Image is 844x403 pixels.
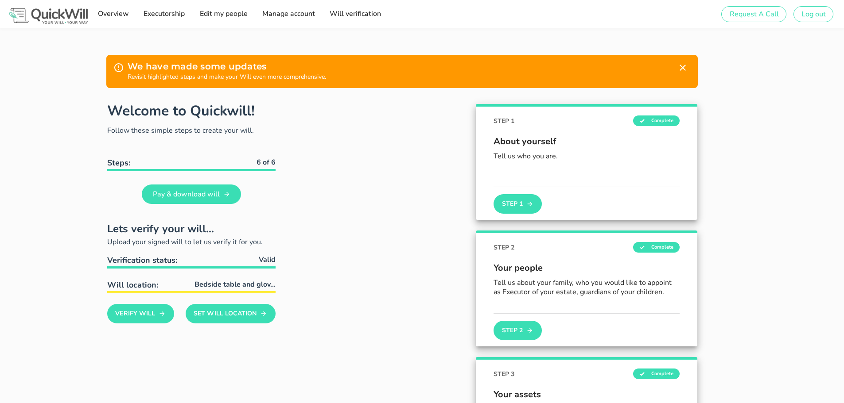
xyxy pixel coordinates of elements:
[257,157,276,167] b: 6 of 6
[729,9,778,19] span: Request A Call
[196,5,250,23] a: Edit my people
[194,279,276,290] span: Bedside table and glov...
[494,194,541,214] button: Step 1
[494,116,514,126] span: STEP 1
[633,368,680,379] span: Complete
[494,321,541,340] button: Step 2
[329,9,381,19] span: Will verification
[107,304,174,323] button: Verify Will
[259,254,276,265] span: Valid
[107,255,177,265] span: Verification status:
[107,101,255,120] h1: Welcome to Quickwill!
[128,73,326,81] strong: Revisit highlighted steps and make your Will even more comprehensive.
[107,157,130,168] b: Steps:
[721,6,786,22] button: Request A Call
[7,6,90,26] img: Logo
[494,152,680,161] p: Tell us who you are.
[107,280,158,290] span: Will location:
[259,5,318,23] a: Manage account
[801,9,826,19] span: Log out
[793,6,833,22] button: Log out
[142,184,241,204] a: Pay & download will
[199,9,247,19] span: Edit my people
[152,189,220,199] span: Pay & download will
[494,243,514,252] span: STEP 2
[107,221,276,237] h2: Lets verify your will...
[494,278,680,297] p: Tell us about your family, who you would like to appoint as Executor of your estate, guardians of...
[494,388,680,401] span: Your assets
[494,369,514,379] span: STEP 3
[140,5,187,23] a: Executorship
[107,237,276,247] p: Upload your signed will to let us verify it for you.
[494,261,680,275] span: Your people
[186,304,276,323] button: Set Will Location
[262,9,315,19] span: Manage account
[128,61,266,72] strong: We have made some updates
[633,242,680,253] span: Complete
[97,9,128,19] span: Overview
[94,5,131,23] a: Overview
[327,5,384,23] a: Will verification
[494,135,680,148] span: About yourself
[143,9,185,19] span: Executorship
[107,125,276,136] p: Follow these simple steps to create your will.
[633,115,680,126] span: Complete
